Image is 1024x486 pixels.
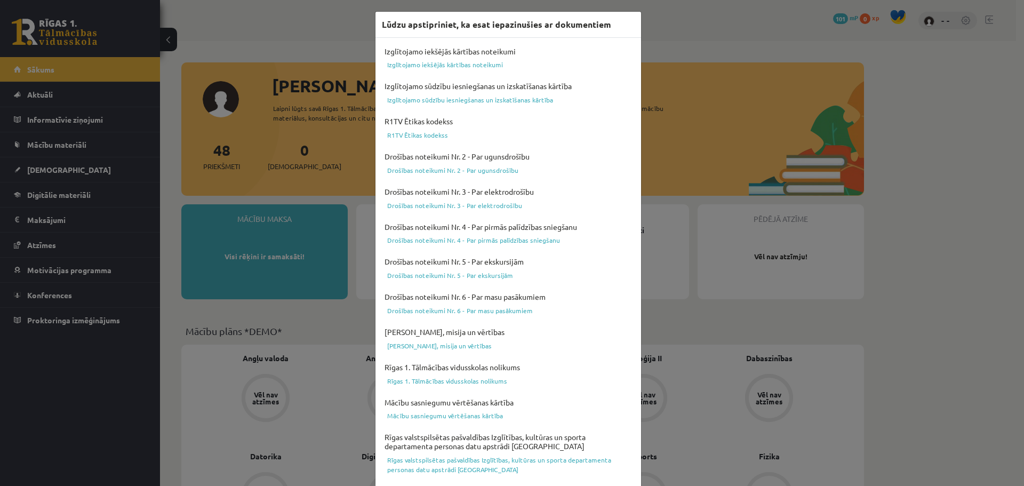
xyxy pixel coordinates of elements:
[382,254,635,269] h4: Drošības noteikumi Nr. 5 - Par ekskursijām
[382,149,635,164] h4: Drošības noteikumi Nr. 2 - Par ugunsdrošību
[382,290,635,304] h4: Drošības noteikumi Nr. 6 - Par masu pasākumiem
[382,269,635,282] a: Drošības noteikumi Nr. 5 - Par ekskursijām
[382,375,635,387] a: Rīgas 1. Tālmācības vidusskolas nolikums
[382,325,635,339] h4: [PERSON_NAME], misija un vērtības
[382,58,635,71] a: Izglītojamo iekšējās kārtības noteikumi
[382,18,611,31] h3: Lūdzu apstipriniet, ka esat iepazinušies ar dokumentiem
[382,93,635,106] a: Izglītojamo sūdzību iesniegšanas un izskatīšanas kārtība
[382,220,635,234] h4: Drošības noteikumi Nr. 4 - Par pirmās palīdzības sniegšanu
[382,185,635,199] h4: Drošības noteikumi Nr. 3 - Par elektrodrošību
[382,199,635,212] a: Drošības noteikumi Nr. 3 - Par elektrodrošību
[382,395,635,410] h4: Mācību sasniegumu vērtēšanas kārtība
[382,234,635,246] a: Drošības noteikumi Nr. 4 - Par pirmās palīdzības sniegšanu
[382,44,635,59] h4: Izglītojamo iekšējās kārtības noteikumi
[382,129,635,141] a: R1TV Ētikas kodekss
[382,114,635,129] h4: R1TV Ētikas kodekss
[382,339,635,352] a: [PERSON_NAME], misija un vērtības
[382,430,635,453] h4: Rīgas valstspilsētas pašvaldības Izglītības, kultūras un sporta departamenta personas datu apstrā...
[382,79,635,93] h4: Izglītojamo sūdzību iesniegšanas un izskatīšanas kārtība
[382,304,635,317] a: Drošības noteikumi Nr. 6 - Par masu pasākumiem
[382,453,635,476] a: Rīgas valstspilsētas pašvaldības Izglītības, kultūras un sporta departamenta personas datu apstrā...
[382,360,635,375] h4: Rīgas 1. Tālmācības vidusskolas nolikums
[382,164,635,177] a: Drošības noteikumi Nr. 2 - Par ugunsdrošību
[382,409,635,422] a: Mācību sasniegumu vērtēšanas kārtība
